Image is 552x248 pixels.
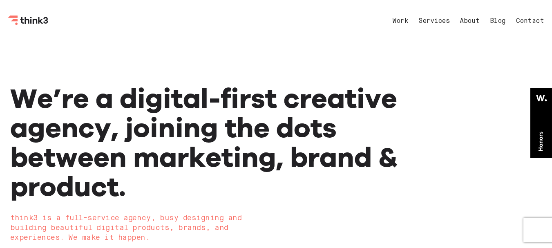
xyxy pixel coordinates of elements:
[516,18,544,25] a: Contact
[490,18,506,25] a: Blog
[418,18,449,25] a: Services
[460,18,480,25] a: About
[392,18,408,25] a: Work
[10,83,436,201] h1: We’re a digital-first creative agency, joining the dots between marketing, brand & product.
[8,19,49,27] a: Think3 Logo
[10,213,436,243] h2: think3 is a full-service agency, busy designing and building beautiful digital products, brands, ...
